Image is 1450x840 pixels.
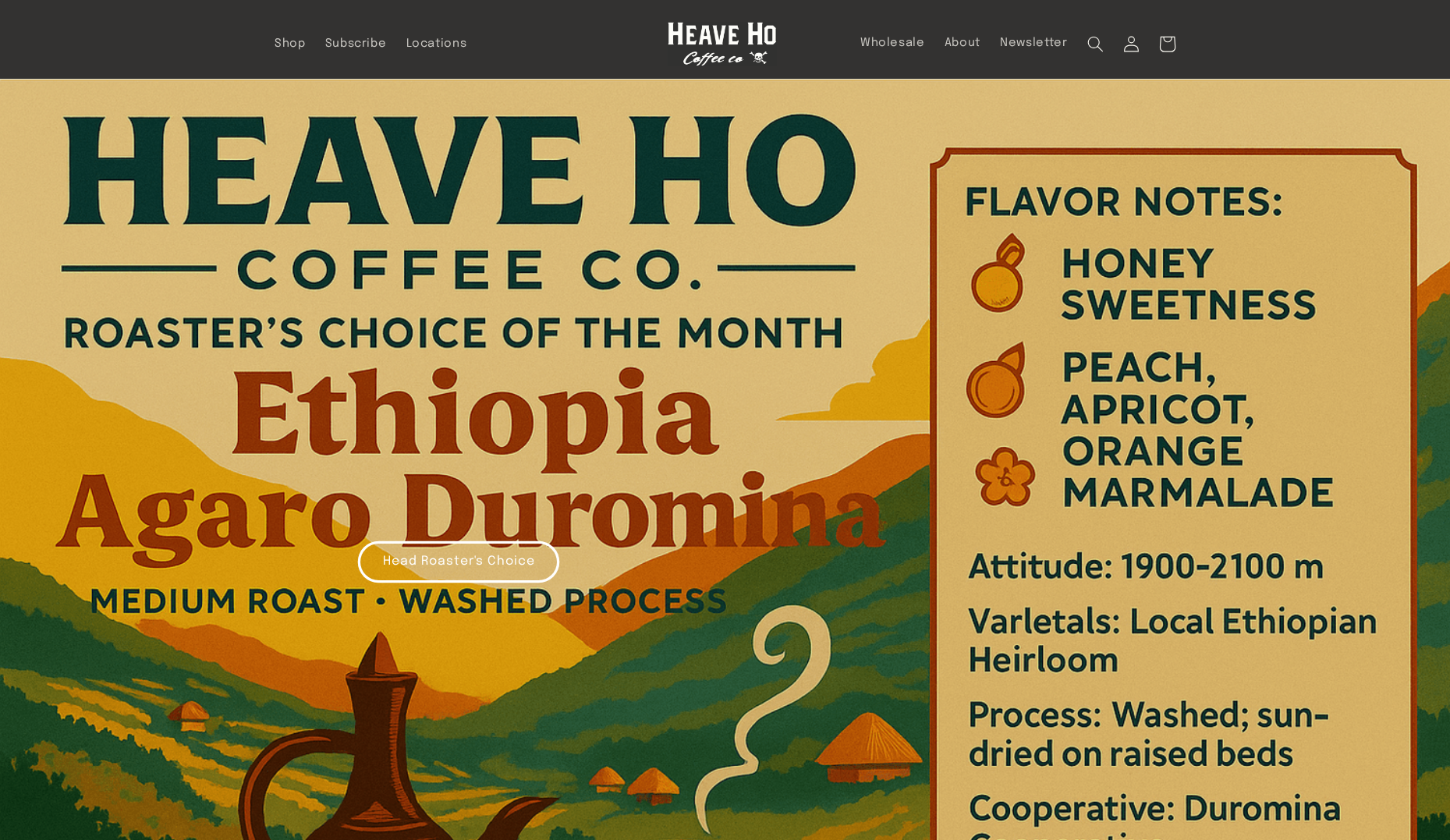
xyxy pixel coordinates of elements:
[264,27,315,61] a: Shop
[315,27,396,61] a: Subscribe
[1000,36,1067,51] span: Newsletter
[991,26,1078,60] a: Newsletter
[396,27,477,61] a: Locations
[1077,26,1113,62] summary: Search
[406,37,467,51] span: Locations
[275,37,306,51] span: Shop
[934,26,990,60] a: About
[860,36,925,51] span: Wholesale
[325,37,387,51] span: Subscribe
[850,26,934,60] a: Wholesale
[945,36,980,51] span: About
[358,541,559,583] a: Head Roaster's Choice
[668,22,777,66] img: Heave Ho Coffee Co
